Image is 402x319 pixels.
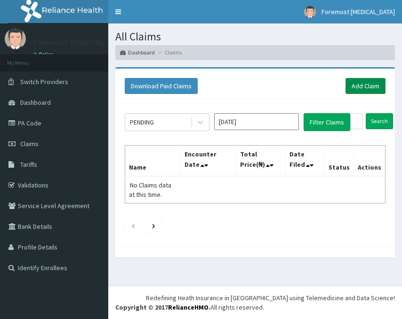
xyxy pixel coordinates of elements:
input: Select Month and Year [214,113,299,130]
th: Status [324,145,354,176]
th: Date Filed [286,145,325,176]
img: User Image [5,28,26,49]
div: Redefining Heath Insurance in [GEOGRAPHIC_DATA] using Telemedicine and Data Science! [146,293,395,303]
span: Switch Providers [20,78,68,86]
button: Filter Claims [304,113,350,131]
th: Total Price(₦) [236,145,286,176]
strong: Copyright © 2017 . [115,303,210,311]
p: Foremost [MEDICAL_DATA] [33,38,132,47]
a: Dashboard [120,48,155,56]
span: Tariffs [20,160,37,169]
span: Foremost [MEDICAL_DATA] [322,8,395,16]
footer: All rights reserved. [108,286,402,319]
input: Search by HMO ID [350,113,362,129]
th: Name [125,145,181,176]
a: Next page [152,221,155,230]
span: No Claims data at this time. [129,181,171,199]
a: Previous page [131,221,135,230]
span: Claims [20,140,39,148]
a: Add Claim [346,78,386,94]
input: Search [366,113,393,129]
th: Encounter Date [181,145,236,176]
img: User Image [304,6,316,18]
th: Actions [354,145,385,176]
a: Online [33,51,56,58]
h1: All Claims [115,31,395,43]
button: Download Paid Claims [125,78,198,94]
div: PENDING [130,117,154,127]
li: Claims [156,48,182,56]
span: Dashboard [20,98,51,107]
a: RelianceHMO [168,303,209,311]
